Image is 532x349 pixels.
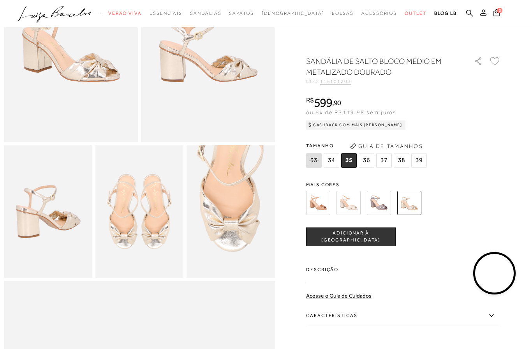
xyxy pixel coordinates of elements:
[306,97,314,104] i: R$
[306,56,452,78] h1: SANDÁLIA DE SALTO BLOCO MÉDIO EM METALIZADO DOURADO
[332,11,354,16] span: Bolsas
[341,153,357,168] span: 35
[367,191,391,215] img: SANDÁLIA DE SALTO BLOCO MÉDIO EM METALIZADO CHUMBO
[405,11,426,16] span: Outlet
[4,145,92,278] img: image
[187,145,275,278] img: image
[306,153,322,168] span: 33
[411,153,427,168] span: 39
[306,293,372,299] a: Acesse o Guia de Cuidados
[405,6,426,21] a: noSubCategoriesText
[434,11,457,16] span: BLOG LB
[361,6,397,21] a: noSubCategoriesText
[108,11,142,16] span: Verão Viva
[394,153,409,168] span: 38
[108,6,142,21] a: noSubCategoriesText
[332,99,341,106] i: ,
[359,153,374,168] span: 36
[336,191,361,215] img: SANDÁLIA DE SALTO BLOCO MÉDIO EM COURO OFF WHITE
[262,6,324,21] a: noSubCategoriesText
[376,153,392,168] span: 37
[229,11,254,16] span: Sapatos
[306,259,501,281] label: Descrição
[306,305,501,327] label: Características
[334,99,341,107] span: 90
[306,227,396,246] button: ADICIONAR À [GEOGRAPHIC_DATA]
[306,79,462,84] div: CÓD:
[347,140,425,152] button: Guia de Tamanhos
[306,140,429,152] span: Tamanho
[306,182,501,187] span: Mais cores
[434,6,457,21] a: BLOG LB
[306,109,396,115] span: ou 5x de R$119,98 sem juros
[324,153,339,168] span: 34
[491,9,502,19] button: 0
[150,6,182,21] a: noSubCategoriesText
[190,11,221,16] span: Sandálias
[314,95,332,109] span: 599
[397,191,421,215] img: SANDÁLIA DE SALTO BLOCO MÉDIO EM METALIZADO DOURADO
[262,11,324,16] span: [DEMOGRAPHIC_DATA]
[306,120,405,130] div: Cashback com Mais [PERSON_NAME]
[332,6,354,21] a: noSubCategoriesText
[307,230,395,243] span: ADICIONAR À [GEOGRAPHIC_DATA]
[306,191,330,215] img: SANDÁLIA DE SALTO BLOCO MÉDIO EM COURO BEGE BLUSH
[95,145,184,278] img: image
[150,11,182,16] span: Essenciais
[497,8,502,13] span: 0
[229,6,254,21] a: noSubCategoriesText
[190,6,221,21] a: noSubCategoriesText
[361,11,397,16] span: Acessórios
